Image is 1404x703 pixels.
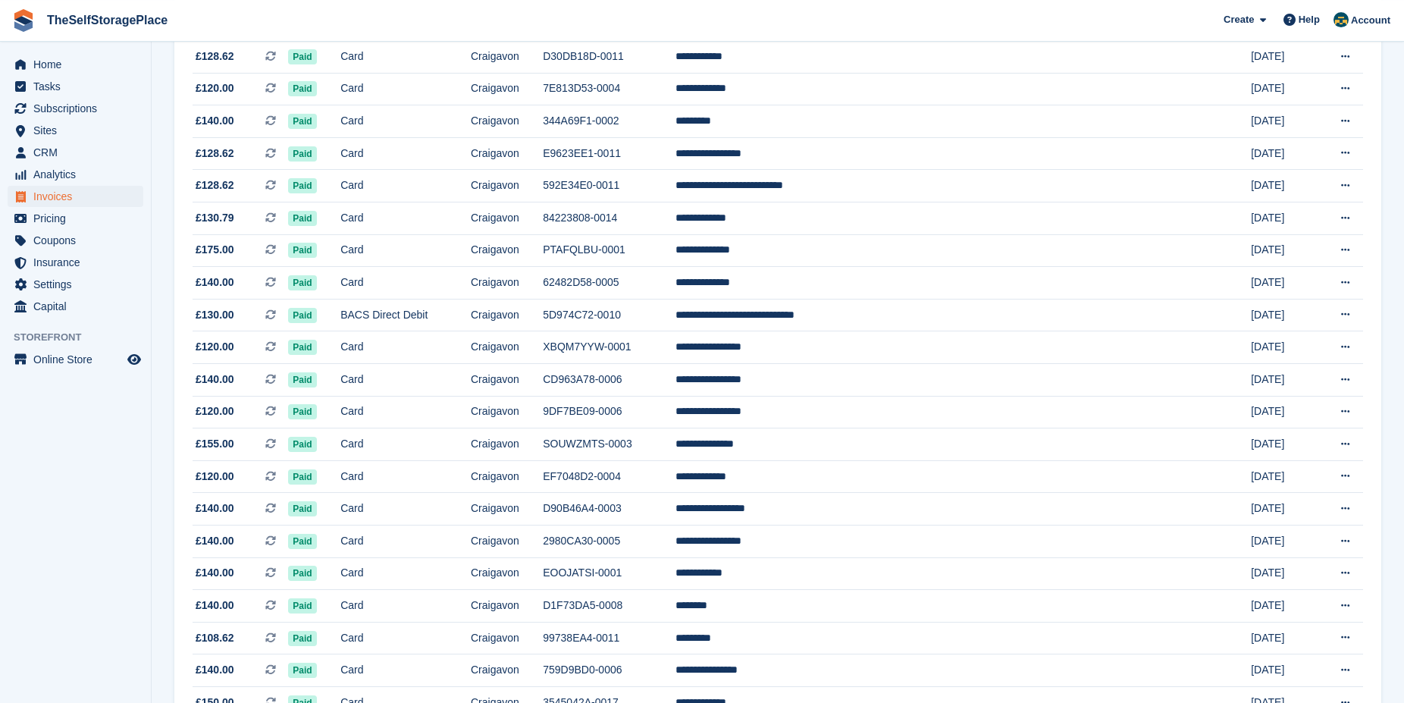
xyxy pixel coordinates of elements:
[543,41,675,74] td: D30DB18D-0011
[471,267,543,300] td: Craigavon
[340,234,471,267] td: Card
[471,557,543,590] td: Craigavon
[471,590,543,623] td: Craigavon
[471,525,543,557] td: Craigavon
[543,234,675,267] td: PTAFQLBU-0001
[340,460,471,493] td: Card
[288,340,316,355] span: Paid
[1251,428,1315,461] td: [DATE]
[340,73,471,105] td: Card
[1251,170,1315,202] td: [DATE]
[41,8,174,33] a: TheSelfStoragePlace
[196,49,234,64] span: £128.62
[288,308,316,323] span: Paid
[1333,12,1349,27] img: Gairoid
[471,654,543,687] td: Craigavon
[1251,299,1315,331] td: [DATE]
[196,242,234,258] span: £175.00
[288,631,316,646] span: Paid
[288,114,316,129] span: Paid
[288,178,316,193] span: Paid
[125,350,143,369] a: Preview store
[471,170,543,202] td: Craigavon
[33,76,124,97] span: Tasks
[1251,622,1315,654] td: [DATE]
[543,525,675,557] td: 2980CA30-0005
[196,533,234,549] span: £140.00
[33,120,124,141] span: Sites
[340,105,471,138] td: Card
[471,331,543,364] td: Craigavon
[196,307,234,323] span: £130.00
[340,493,471,526] td: Card
[8,98,143,119] a: menu
[340,654,471,687] td: Card
[288,534,316,549] span: Paid
[33,142,124,163] span: CRM
[1251,234,1315,267] td: [DATE]
[8,120,143,141] a: menu
[1251,654,1315,687] td: [DATE]
[1251,460,1315,493] td: [DATE]
[196,403,234,419] span: £120.00
[543,73,675,105] td: 7E813D53-0004
[340,525,471,557] td: Card
[340,299,471,331] td: BACS Direct Debit
[340,396,471,428] td: Card
[340,331,471,364] td: Card
[196,210,234,226] span: £130.79
[1251,396,1315,428] td: [DATE]
[288,598,316,614] span: Paid
[8,186,143,207] a: menu
[471,622,543,654] td: Craigavon
[340,137,471,170] td: Card
[1251,73,1315,105] td: [DATE]
[8,164,143,185] a: menu
[33,349,124,370] span: Online Store
[8,54,143,75] a: menu
[1251,137,1315,170] td: [DATE]
[196,501,234,516] span: £140.00
[196,469,234,485] span: £120.00
[196,662,234,678] span: £140.00
[8,142,143,163] a: menu
[543,460,675,493] td: EF7048D2-0004
[340,590,471,623] td: Card
[8,349,143,370] a: menu
[1224,12,1254,27] span: Create
[543,557,675,590] td: EOOJATSI-0001
[1251,41,1315,74] td: [DATE]
[1351,13,1390,28] span: Account
[1251,105,1315,138] td: [DATE]
[1251,331,1315,364] td: [DATE]
[1251,267,1315,300] td: [DATE]
[471,364,543,397] td: Craigavon
[471,105,543,138] td: Craigavon
[471,396,543,428] td: Craigavon
[543,299,675,331] td: 5D974C72-0010
[543,105,675,138] td: 344A69F1-0002
[471,493,543,526] td: Craigavon
[196,177,234,193] span: £128.62
[340,267,471,300] td: Card
[196,598,234,614] span: £140.00
[543,331,675,364] td: XBQM7YYW-0001
[33,164,124,185] span: Analytics
[543,202,675,235] td: 84223808-0014
[471,428,543,461] td: Craigavon
[196,565,234,581] span: £140.00
[196,339,234,355] span: £120.00
[288,469,316,485] span: Paid
[471,73,543,105] td: Craigavon
[543,396,675,428] td: 9DF7BE09-0006
[288,404,316,419] span: Paid
[543,137,675,170] td: E9623EE1-0011
[33,98,124,119] span: Subscriptions
[543,622,675,654] td: 99738EA4-0011
[33,230,124,251] span: Coupons
[288,81,316,96] span: Paid
[471,460,543,493] td: Craigavon
[288,501,316,516] span: Paid
[288,275,316,290] span: Paid
[288,437,316,452] span: Paid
